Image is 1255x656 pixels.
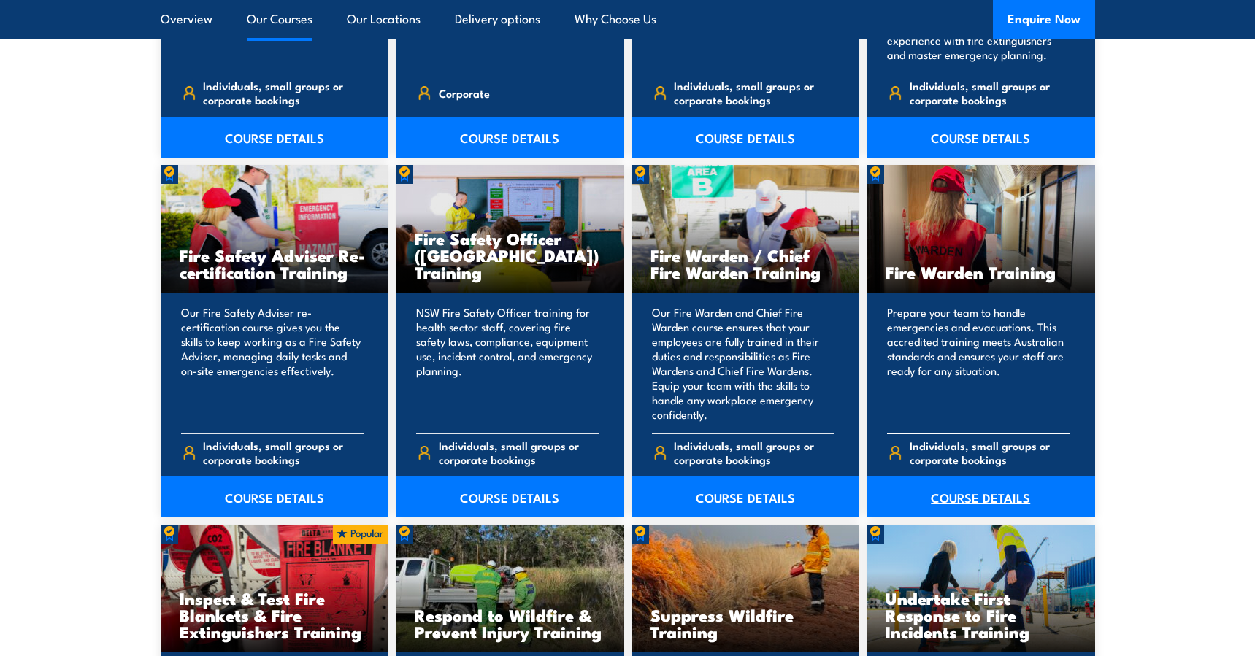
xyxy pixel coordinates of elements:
[180,590,370,640] h3: Inspect & Test Fire Blankets & Fire Extinguishers Training
[910,79,1070,107] span: Individuals, small groups or corporate bookings
[887,305,1070,422] p: Prepare your team to handle emergencies and evacuations. This accredited training meets Australia...
[650,247,841,280] h3: Fire Warden / Chief Fire Warden Training
[439,439,599,466] span: Individuals, small groups or corporate bookings
[886,590,1076,640] h3: Undertake First Response to Fire Incidents Training
[439,82,490,104] span: Corporate
[632,476,860,517] a: COURSE DETAILS
[867,117,1095,158] a: COURSE DETAILS
[674,439,834,466] span: Individuals, small groups or corporate bookings
[652,305,835,422] p: Our Fire Warden and Chief Fire Warden course ensures that your employees are fully trained in the...
[181,305,364,422] p: Our Fire Safety Adviser re-certification course gives you the skills to keep working as a Fire Sa...
[886,263,1076,280] h3: Fire Warden Training
[674,79,834,107] span: Individuals, small groups or corporate bookings
[161,117,389,158] a: COURSE DETAILS
[396,117,624,158] a: COURSE DETAILS
[161,476,389,517] a: COURSE DETAILS
[203,439,364,466] span: Individuals, small groups or corporate bookings
[632,117,860,158] a: COURSE DETAILS
[650,606,841,640] h3: Suppress Wildfire Training
[415,606,605,640] h3: Respond to Wildfire & Prevent Injury Training
[867,476,1095,517] a: COURSE DETAILS
[203,79,364,107] span: Individuals, small groups or corporate bookings
[416,305,599,422] p: NSW Fire Safety Officer training for health sector staff, covering fire safety laws, compliance, ...
[910,439,1070,466] span: Individuals, small groups or corporate bookings
[180,247,370,280] h3: Fire Safety Adviser Re-certification Training
[396,476,624,517] a: COURSE DETAILS
[415,230,605,280] h3: Fire Safety Officer ([GEOGRAPHIC_DATA]) Training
